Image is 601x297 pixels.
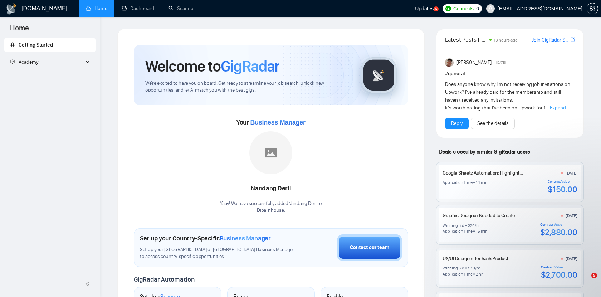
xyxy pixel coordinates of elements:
span: [PERSON_NAME] [456,59,492,67]
span: Latest Posts from the GigRadar Community [445,35,487,44]
a: homeHome [86,5,107,11]
span: Getting Started [19,42,53,48]
div: Yaay! We have successfully added Nandang Deril to [220,200,322,214]
img: placeholder.png [249,131,292,174]
div: Contact our team [350,244,389,252]
span: Does anyone know why I'm not receiving job invitations on Upwork? I've already paid for the membe... [445,81,570,111]
h1: Welcome to [145,57,279,76]
a: See the details [477,120,509,127]
span: Deals closed by similar GigRadar users [436,145,533,158]
span: Home [4,23,35,38]
div: /hr [475,223,480,228]
span: 0 [476,5,479,13]
text: 5 [435,8,437,11]
span: rocket [10,42,15,47]
span: GigRadar Automation [134,276,194,283]
span: Connects: [453,5,475,13]
span: Business Manager [220,234,271,242]
div: Winning Bid [443,265,464,271]
h1: Set up your Country-Specific [140,234,271,242]
a: searchScanner [168,5,195,11]
p: Dipa Inhouse . [220,207,322,214]
a: setting [587,6,598,11]
img: gigradar-logo.png [361,57,397,93]
button: setting [587,3,598,14]
div: Winning Bid [443,223,464,228]
span: double-left [85,280,92,287]
span: Expand [550,105,566,111]
span: Updates [415,6,434,11]
span: Your [236,118,306,126]
img: Randi Tovar [445,58,454,67]
button: Reply [445,118,469,129]
span: GigRadar [221,57,279,76]
div: 24 [470,223,475,228]
img: logo [6,3,17,15]
span: export [571,36,575,42]
a: Join GigRadar Slack Community [532,36,569,44]
div: $ [468,223,470,228]
div: Contract Value [548,180,577,184]
div: 14 min [476,180,488,185]
span: [DATE] [496,59,506,66]
iframe: Intercom live chat [577,273,594,290]
div: Application Time [443,271,472,277]
div: Contract Value [540,223,577,227]
li: Getting Started [4,38,96,52]
span: setting [587,6,598,11]
a: UX/UI Designer for SaaS Product [443,255,508,262]
button: Contact our team [337,234,402,261]
span: We're excited to have you on board. Get ready to streamline your job search, unlock new opportuni... [145,80,350,94]
a: Reply [451,120,463,127]
h1: # general [445,70,575,78]
div: Application Time [443,180,472,185]
span: 5 [591,273,597,278]
a: dashboardDashboard [122,5,154,11]
div: Nandang Deril [220,182,322,195]
span: Set up your [GEOGRAPHIC_DATA] or [GEOGRAPHIC_DATA] Business Manager to access country-specific op... [140,247,297,260]
span: 13 hours ago [494,38,518,43]
a: Google Sheets Automation: Highlight Previous Entries [443,170,554,176]
span: Academy [10,59,38,65]
div: [DATE] [566,170,577,176]
a: 5 [434,6,439,11]
span: Business Manager [250,119,305,126]
span: user [488,6,493,11]
button: See the details [471,118,515,129]
div: [DATE] [566,213,577,219]
div: $150.00 [548,184,577,195]
div: Application Time [443,228,472,234]
div: $2,880.00 [540,227,577,238]
span: fund-projection-screen [10,59,15,64]
a: export [571,36,575,43]
img: upwork-logo.png [445,6,451,11]
span: Academy [19,59,38,65]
